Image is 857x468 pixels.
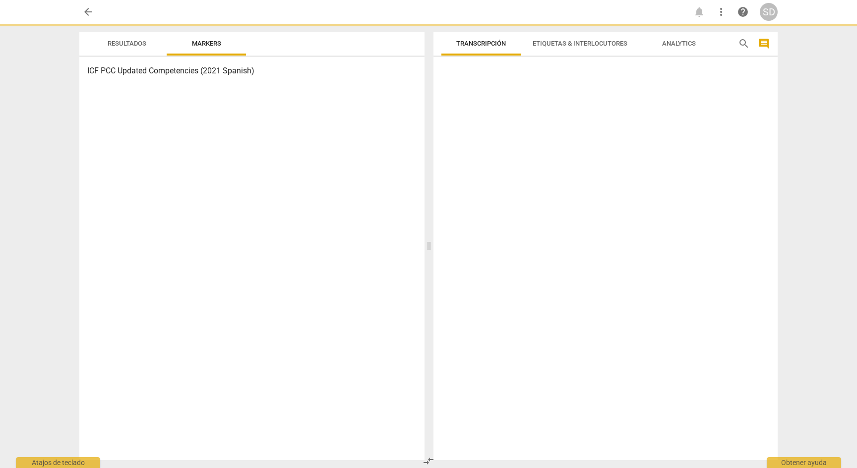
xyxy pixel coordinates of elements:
[82,6,94,18] span: arrow_back
[734,3,752,21] a: Obtener ayuda
[533,40,627,47] span: Etiquetas & Interlocutores
[87,65,417,77] h3: ICF PCC Updated Competencies (2021 Spanish)
[767,457,841,468] div: Obtener ayuda
[738,38,750,50] span: search
[736,36,752,52] button: Buscar
[756,36,772,52] button: Mostrar/Ocultar comentarios
[423,455,434,467] span: compare_arrows
[737,6,749,18] span: help
[16,457,100,468] div: Atajos de teclado
[192,40,221,47] span: Markers
[662,40,696,47] span: Analytics
[758,38,770,50] span: comment
[456,40,506,47] span: Transcripción
[715,6,727,18] span: more_vert
[108,40,146,47] span: Resultados
[760,3,778,21] button: SD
